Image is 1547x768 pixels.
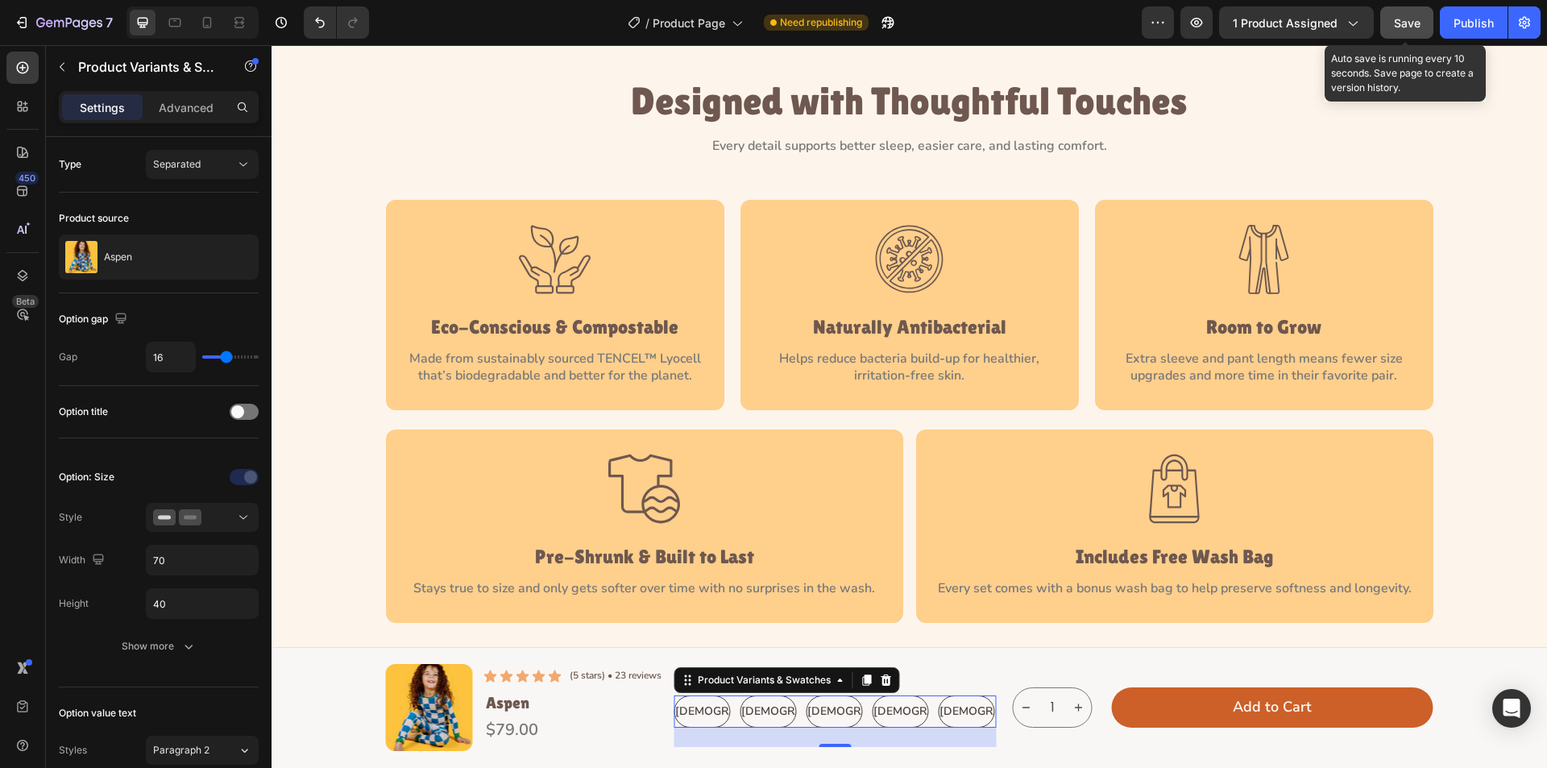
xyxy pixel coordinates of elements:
div: Show more [122,638,197,654]
button: increment [801,643,814,682]
h2: Pre-Shrunk & Built to Last [134,500,612,524]
button: 1 product assigned [1219,6,1374,39]
div: Option gap [59,309,131,330]
div: Option value text [59,706,136,720]
button: decrement [749,643,761,682]
div: Product source [59,211,129,226]
span: / [645,15,649,31]
h2: Includes Free Wash Bag [664,500,1143,524]
img: gempages_581485179931984814-75a9b32f-a1b6-41ee-9ddb-d1fb41ffaec4.svg [956,179,1028,251]
div: Undo/Redo [304,6,369,39]
div: Beta [12,295,39,308]
button: Save [1380,6,1433,39]
span: [DEMOGRAPHIC_DATA] [536,658,664,674]
div: Product Variants & Swatches [423,628,562,642]
h2: Room to Grow [843,270,1143,294]
span: Paragraph 2 [153,743,209,758]
div: $79.00 [213,671,392,699]
p: Product Variants & Swatches [78,57,215,77]
div: Height [59,596,89,611]
p: Every set comes with a bonus wash bag to help preserve softness and longevity. [666,535,1141,552]
div: Width [59,550,108,571]
p: (5 stars) • 23 reviews [298,625,390,637]
div: Rich Text Editor. Editing area: main [297,623,392,639]
input: quantity [761,643,801,682]
p: Settings [80,99,125,116]
h1: Aspen [213,647,392,668]
span: Product Page [653,15,725,31]
div: Styles [59,743,87,758]
span: [DEMOGRAPHIC_DATA] [404,658,532,674]
p: Aspen [104,251,132,263]
h2: Size: [403,623,433,643]
div: 450 [15,172,39,185]
p: Stays true to size and only gets softer over time with no surprises in the wash. [135,535,611,552]
div: Add to Cart [961,651,1040,674]
span: Save [1394,16,1421,30]
input: Auto [147,342,195,372]
iframe: Design area [272,45,1547,768]
span: Need republishing [780,15,862,30]
div: Style [59,510,82,525]
button: Paragraph 2 [146,736,259,765]
p: Extra sleeve and pant length means fewer size upgrades and more time in their favorite pair. [844,305,1141,339]
input: Auto [147,589,258,618]
div: Gap [59,350,77,364]
button: Add to Cart [840,642,1162,683]
span: [DEMOGRAPHIC_DATA] [470,658,598,674]
input: Auto [147,546,258,575]
p: Advanced [159,99,214,116]
h2: Naturally Antibacterial [488,270,788,294]
span: 1 product assigned [1233,15,1338,31]
button: 7 [6,6,120,39]
img: gempages_581485179931984814-392f89d9-3940-4642-9391-6dd09ace21f6.svg [602,179,674,251]
div: Publish [1454,15,1494,31]
p: Helps reduce bacteria build-up for healthier, irritation-free skin. [490,305,786,339]
div: Open Intercom Messenger [1492,689,1531,728]
img: product feature img [65,241,97,273]
img: gempages_581485179931984814-6d1d2fe6-1db2-4b2d-affa-a8f05dd737b4.svg [337,409,409,480]
span: Separated [153,158,201,170]
span: [DEMOGRAPHIC_DATA] [668,658,796,674]
p: 7 [106,13,113,32]
button: Publish [1440,6,1508,39]
button: Show more [59,632,259,661]
span: [DEMOGRAPHIC_DATA] [602,658,730,674]
div: Option title [59,405,108,419]
button: Separated [146,150,259,179]
div: Type [59,157,81,172]
img: gempages_581485179931984814-3ae0a1d4-8f6d-45d2-83f3-818e37280ed7.svg [867,409,939,480]
div: Option: Size [59,470,114,484]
